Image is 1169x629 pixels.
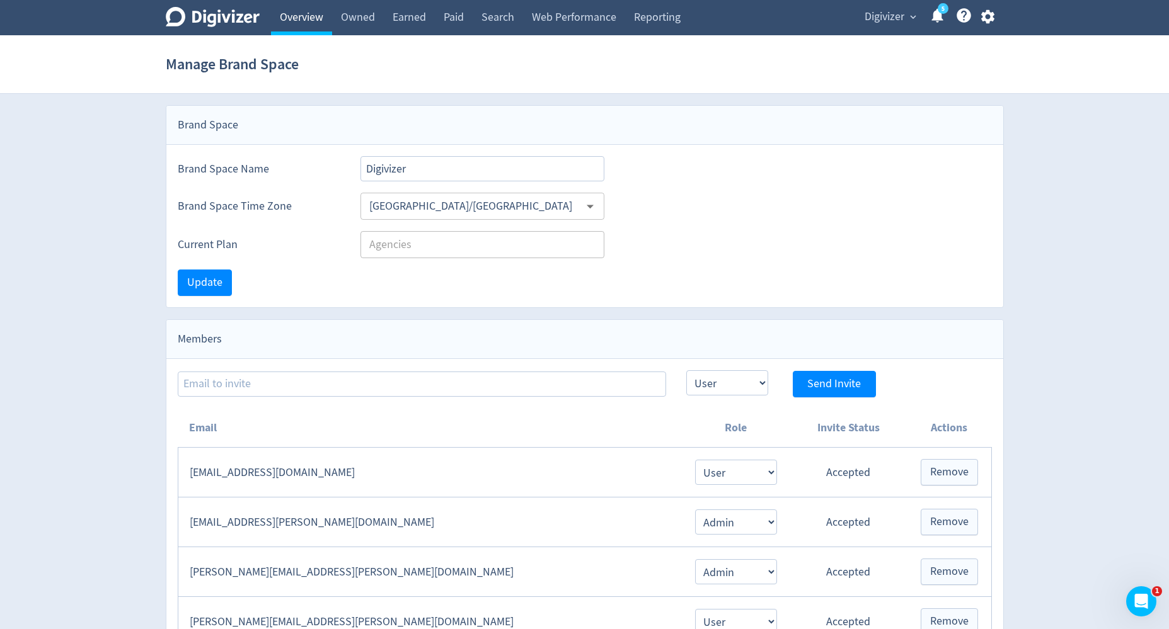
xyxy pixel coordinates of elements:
[921,558,978,585] button: Remove
[580,196,600,216] button: Open
[682,409,789,448] th: Role
[860,7,919,27] button: Digivizer
[1126,586,1156,616] iframe: Intercom live chat
[178,269,232,296] button: Update
[941,4,944,13] text: 5
[178,547,682,597] td: [PERSON_NAME][EMAIL_ADDRESS][PERSON_NAME][DOMAIN_NAME]
[178,497,682,547] td: [EMAIL_ADDRESS][PERSON_NAME][DOMAIN_NAME]
[807,378,861,390] span: Send Invite
[938,3,948,14] a: 5
[187,277,222,288] span: Update
[166,106,1003,145] div: Brand Space
[178,448,682,497] td: [EMAIL_ADDRESS][DOMAIN_NAME]
[793,371,876,397] button: Send Invite
[178,409,682,448] th: Email
[178,237,340,252] label: Current Plan
[921,509,978,535] button: Remove
[166,44,299,84] h1: Manage Brand Space
[178,371,666,397] input: Email to invite
[790,497,907,547] td: Accepted
[790,547,907,597] td: Accepted
[865,7,904,27] span: Digivizer
[360,156,605,181] input: Brand Space
[930,516,969,528] span: Remove
[907,11,919,23] span: expand_more
[166,320,1003,359] div: Members
[178,161,340,177] label: Brand Space Name
[930,566,969,577] span: Remove
[364,196,580,216] input: Select Timezone
[790,448,907,497] td: Accepted
[930,467,969,478] span: Remove
[178,198,340,214] label: Brand Space Time Zone
[930,616,969,627] span: Remove
[921,459,978,485] button: Remove
[907,409,991,448] th: Actions
[790,409,907,448] th: Invite Status
[1152,586,1162,596] span: 1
